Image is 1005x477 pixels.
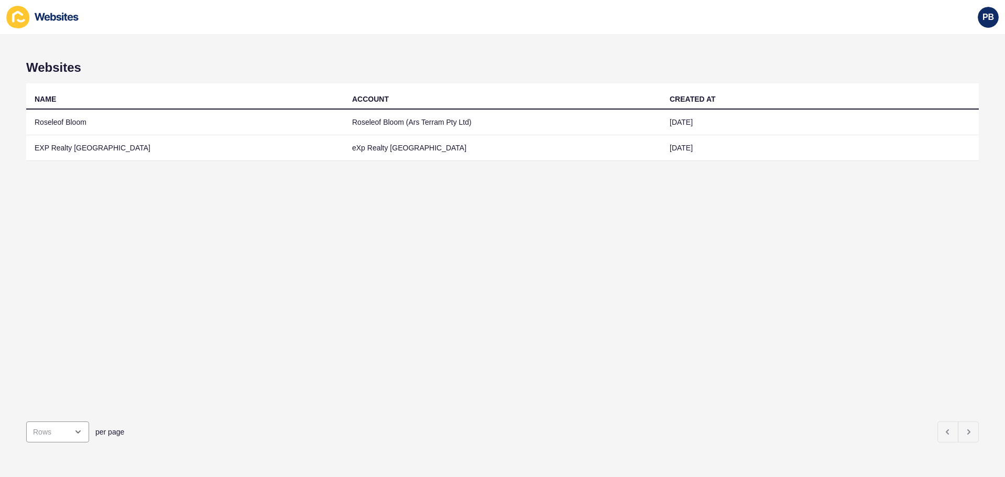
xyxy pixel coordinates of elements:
[26,60,979,75] h1: Websites
[344,110,661,135] td: Roseleof Bloom (Ars Terram Pty Ltd)
[26,135,344,161] td: EXP Realty [GEOGRAPHIC_DATA]
[26,421,89,442] div: open menu
[982,12,994,23] span: PB
[95,427,124,437] span: per page
[352,94,389,104] div: ACCOUNT
[35,94,56,104] div: NAME
[670,94,716,104] div: CREATED AT
[661,135,979,161] td: [DATE]
[26,110,344,135] td: Roseleof Bloom
[661,110,979,135] td: [DATE]
[344,135,661,161] td: eXp Realty [GEOGRAPHIC_DATA]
